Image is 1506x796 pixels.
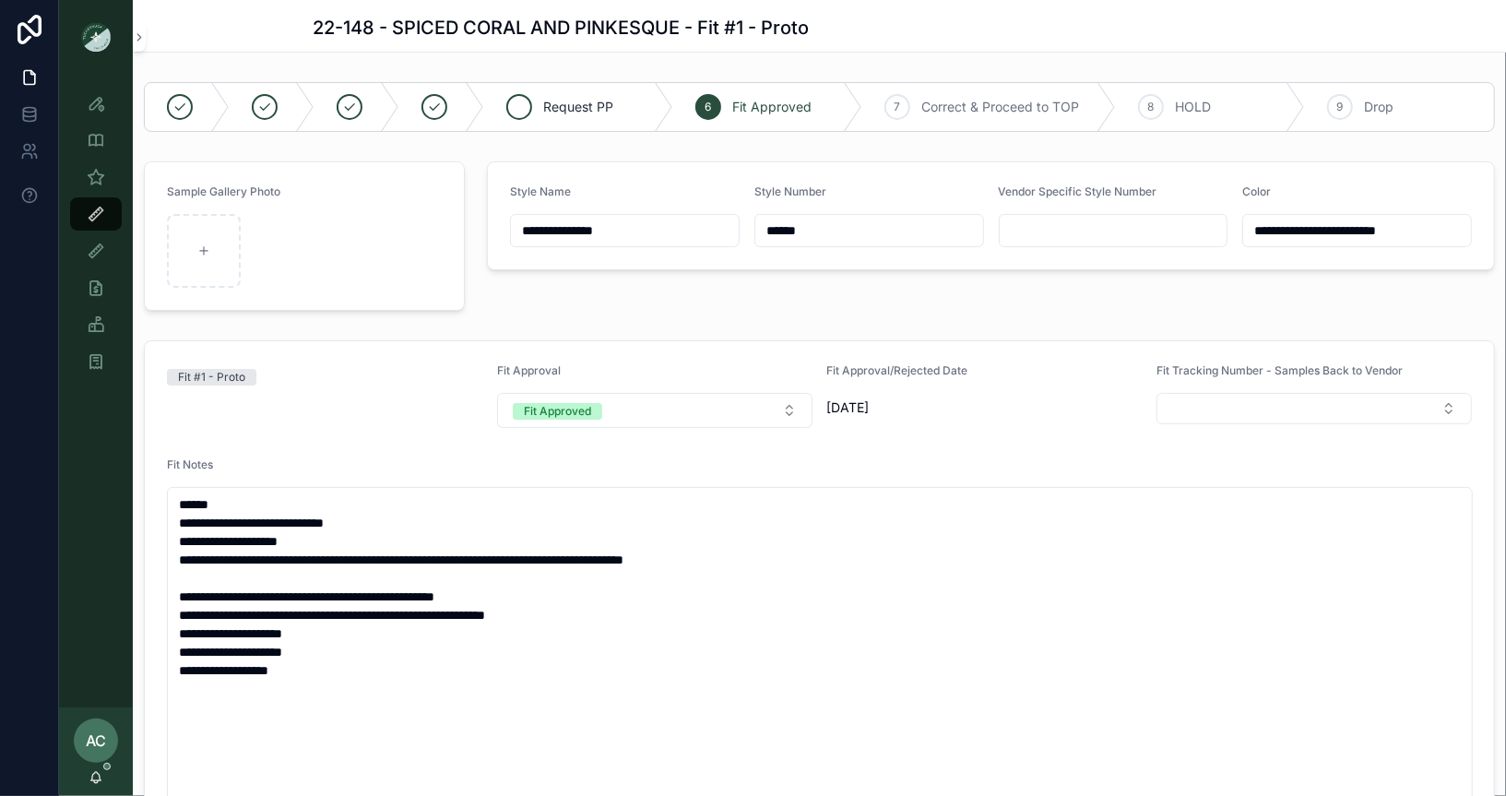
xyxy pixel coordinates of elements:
[1156,363,1403,377] span: Fit Tracking Number - Samples Back to Vendor
[497,393,812,428] button: Select Button
[895,100,901,114] span: 7
[524,403,591,420] div: Fit Approved
[1148,100,1155,114] span: 8
[86,730,106,752] span: AC
[543,98,613,116] span: Request PP
[706,100,712,114] span: 6
[167,457,213,471] span: Fit Notes
[1337,100,1344,114] span: 9
[497,363,561,377] span: Fit Approval
[827,363,968,377] span: Fit Approval/Rejected Date
[313,15,809,41] h1: 22-148 - SPICED CORAL AND PINKESQUE - Fit #1 - Proto
[1364,98,1393,116] span: Drop
[1156,393,1472,424] button: Select Button
[754,184,826,198] span: Style Number
[1175,98,1211,116] span: HOLD
[81,22,111,52] img: App logo
[921,98,1079,116] span: Correct & Proceed to TOP
[510,184,571,198] span: Style Name
[827,398,1143,417] span: [DATE]
[178,369,245,386] div: Fit #1 - Proto
[732,98,812,116] span: Fit Approved
[999,184,1157,198] span: Vendor Specific Style Number
[1242,184,1271,198] span: Color
[167,184,280,198] span: Sample Gallery Photo
[59,74,133,402] div: scrollable content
